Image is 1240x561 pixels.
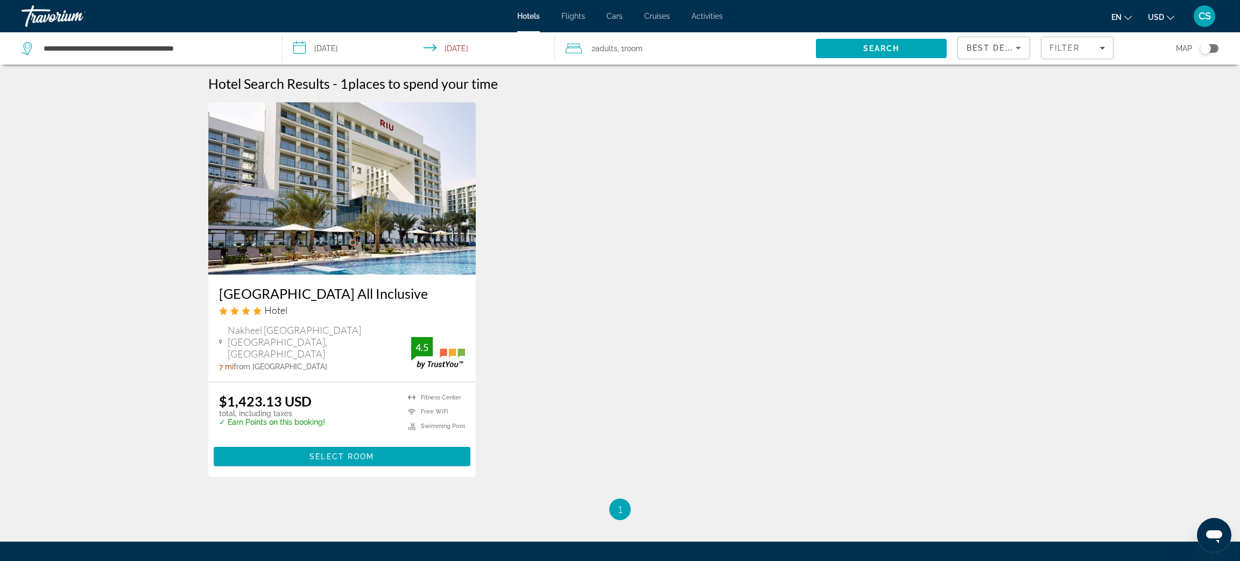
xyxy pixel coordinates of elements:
[43,40,266,57] input: Search hotel destination
[411,337,465,369] img: TrustYou guest rating badge
[264,304,287,316] span: Hotel
[219,409,325,418] p: total, including taxes
[816,39,947,58] button: Search
[1190,5,1218,27] button: User Menu
[208,499,1032,520] nav: Pagination
[1111,13,1122,22] span: en
[219,304,465,316] div: 4 star Hotel
[228,324,411,360] span: Nakheel [GEOGRAPHIC_DATA] [GEOGRAPHIC_DATA], [GEOGRAPHIC_DATA]
[234,362,327,371] span: from [GEOGRAPHIC_DATA]
[22,2,129,30] a: Travorium
[219,285,465,301] a: [GEOGRAPHIC_DATA] All Inclusive
[617,503,623,515] span: 1
[333,75,337,92] span: -
[617,41,643,56] span: , 1
[403,422,465,431] li: Swimming Pool
[1176,41,1192,56] span: Map
[1199,11,1211,22] span: CS
[208,75,330,92] h1: Hotel Search Results
[1192,44,1218,53] button: Toggle map
[591,41,617,56] span: 2
[1111,9,1132,25] button: Change language
[561,12,585,20] a: Flights
[1049,44,1080,52] span: Filter
[863,44,900,53] span: Search
[348,75,498,92] span: places to spend your time
[283,32,554,65] button: Select check in and out date
[214,447,470,466] button: Select Room
[219,418,325,426] p: ✓ Earn Points on this booking!
[219,362,234,371] span: 7 mi
[208,102,476,275] img: Hotel Riu Dubai Beach Resort All Inclusive
[517,12,540,20] a: Hotels
[1148,9,1174,25] button: Change currency
[1148,13,1164,22] span: USD
[967,41,1021,54] mat-select: Sort by
[607,12,623,20] a: Cars
[214,449,470,461] a: Select Room
[309,452,374,461] span: Select Room
[644,12,670,20] a: Cruises
[219,393,312,409] ins: $1,423.13 USD
[624,44,643,53] span: Room
[403,393,465,402] li: Fitness Center
[555,32,816,65] button: Travelers: 2 adults, 0 children
[340,75,498,92] h2: 1
[403,408,465,417] li: Free WiFi
[411,341,433,354] div: 4.5
[692,12,723,20] a: Activities
[595,44,617,53] span: Adults
[1041,37,1114,59] button: Filters
[1197,518,1231,552] iframe: Button to launch messaging window
[967,44,1023,52] span: Best Deals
